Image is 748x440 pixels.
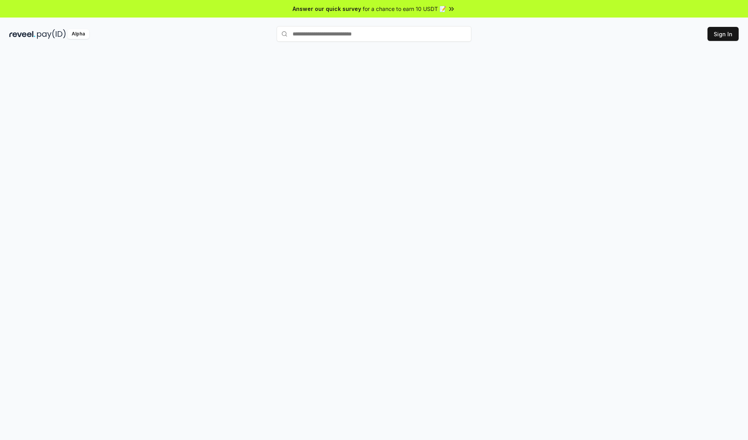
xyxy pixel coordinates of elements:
span: Answer our quick survey [293,5,361,13]
span: for a chance to earn 10 USDT 📝 [363,5,446,13]
img: reveel_dark [9,29,35,39]
button: Sign In [707,27,739,41]
div: Alpha [67,29,89,39]
img: pay_id [37,29,66,39]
